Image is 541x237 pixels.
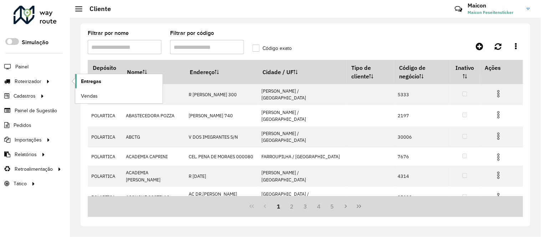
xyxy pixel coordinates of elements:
[14,92,36,100] span: Cadastros
[88,187,122,208] td: POLARTICA
[312,200,326,213] button: 4
[394,166,450,187] td: 4314
[88,29,129,37] label: Filtrar por nome
[252,45,292,52] label: Código exato
[88,148,122,166] td: POLARTICA
[258,148,347,166] td: FARROUPILHA / [GEOGRAPHIC_DATA]
[450,60,480,84] th: Inativo
[88,105,122,126] td: POLARTICA
[122,60,185,84] th: Nome
[122,105,185,126] td: ABASTECEDORA POZZA
[185,166,257,187] td: R [DATE]
[339,200,353,213] button: Next Page
[258,105,347,126] td: [PERSON_NAME] / [GEOGRAPHIC_DATA]
[82,5,111,13] h2: Cliente
[185,105,257,126] td: [PERSON_NAME] 740
[170,29,214,37] label: Filtrar por código
[352,200,366,213] button: Last Page
[394,127,450,148] td: 30006
[394,84,450,105] td: 5333
[75,74,163,88] a: Entregas
[81,92,98,100] span: Vendas
[468,2,521,9] h3: Maicon
[185,127,257,148] td: V DOS IMIGRANTES S/N
[15,107,57,114] span: Painel de Sugestão
[88,60,122,84] th: Depósito
[394,105,450,126] td: 2197
[272,200,285,213] button: 1
[22,38,49,47] label: Simulação
[185,148,257,166] td: CEL. PENA DE MORAES 000080
[15,165,53,173] span: Retroalimentação
[185,187,257,208] td: AC DR.[PERSON_NAME] 000746
[258,60,347,84] th: Cidade / UF
[285,200,299,213] button: 2
[258,187,347,208] td: [GEOGRAPHIC_DATA] / [GEOGRAPHIC_DATA]
[185,60,257,84] th: Endereço
[468,9,521,16] span: Maicon Feseitensticker
[258,166,347,187] td: [PERSON_NAME] / [GEOGRAPHIC_DATA]
[15,63,29,71] span: Painel
[480,60,523,75] th: Ações
[258,127,347,148] td: [PERSON_NAME] / [GEOGRAPHIC_DATA]
[299,200,312,213] button: 3
[394,60,450,84] th: Código de negócio
[122,187,185,208] td: ACOUGUE COSTELAO
[122,148,185,166] td: ACADEMIA CAPRINI
[15,78,41,85] span: Roteirizador
[122,166,185,187] td: ACADEMIA [PERSON_NAME]
[451,1,466,17] a: Contato Rápido
[88,127,122,148] td: POLARTICA
[75,89,163,103] a: Vendas
[394,187,450,208] td: 25038
[81,78,101,85] span: Entregas
[258,84,347,105] td: [PERSON_NAME] / [GEOGRAPHIC_DATA]
[14,122,31,129] span: Pedidos
[88,166,122,187] td: POLARTICA
[14,180,27,187] span: Tático
[122,127,185,148] td: ABCTG
[394,148,450,166] td: 7676
[185,84,257,105] td: R [PERSON_NAME] 300
[15,151,37,158] span: Relatórios
[326,200,339,213] button: 5
[347,60,394,84] th: Tipo de cliente
[15,136,42,144] span: Importações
